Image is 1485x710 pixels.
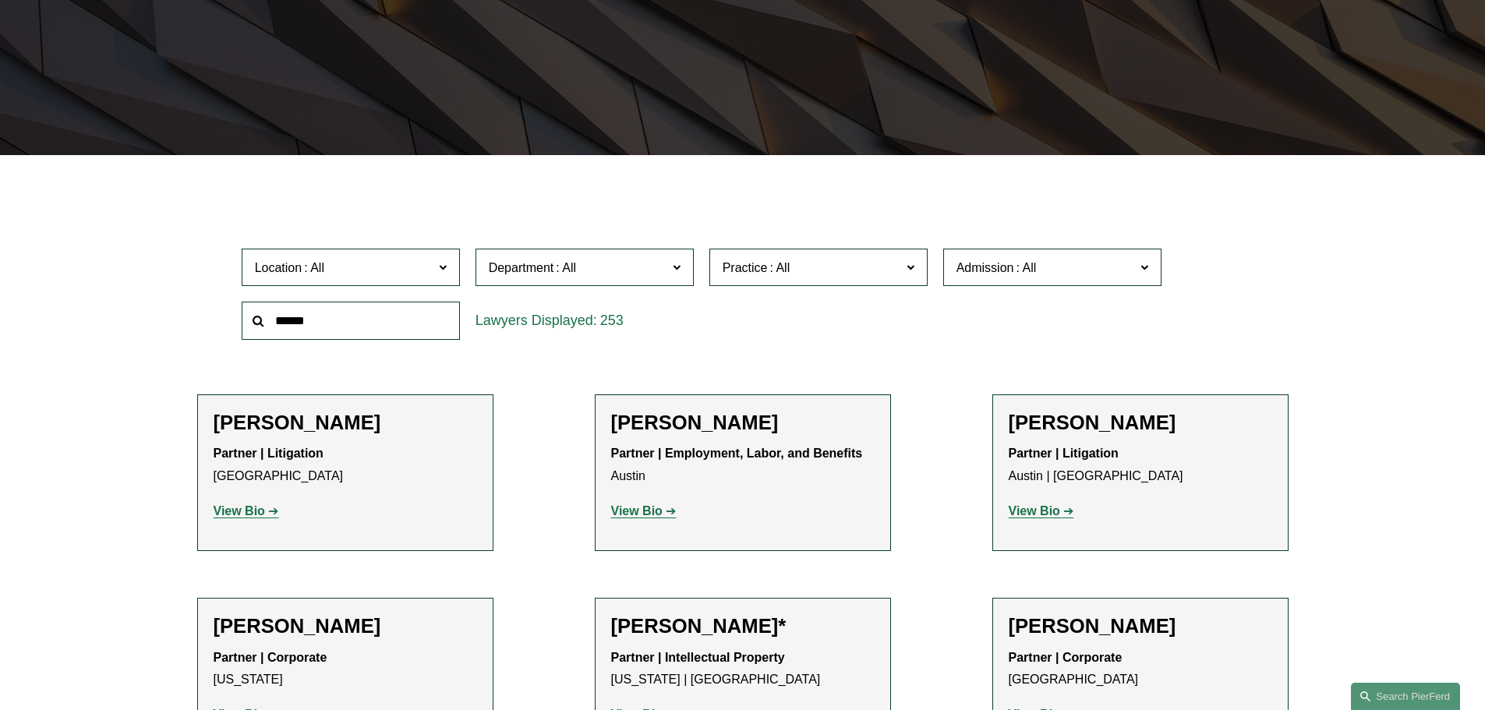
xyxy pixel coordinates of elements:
[611,443,875,488] p: Austin
[214,411,477,435] h2: [PERSON_NAME]
[1009,651,1123,664] strong: Partner | Corporate
[956,261,1014,274] span: Admission
[723,261,768,274] span: Practice
[611,504,677,517] a: View Bio
[1009,504,1060,517] strong: View Bio
[611,614,875,638] h2: [PERSON_NAME]*
[1009,443,1272,488] p: Austin | [GEOGRAPHIC_DATA]
[214,614,477,638] h2: [PERSON_NAME]
[1009,411,1272,435] h2: [PERSON_NAME]
[611,504,663,517] strong: View Bio
[489,261,554,274] span: Department
[1009,647,1272,692] p: [GEOGRAPHIC_DATA]
[611,447,863,460] strong: Partner | Employment, Labor, and Benefits
[1351,683,1460,710] a: Search this site
[214,504,265,517] strong: View Bio
[214,443,477,488] p: [GEOGRAPHIC_DATA]
[611,651,785,664] strong: Partner | Intellectual Property
[1009,614,1272,638] h2: [PERSON_NAME]
[214,651,327,664] strong: Partner | Corporate
[214,504,279,517] a: View Bio
[611,647,875,692] p: [US_STATE] | [GEOGRAPHIC_DATA]
[1009,447,1119,460] strong: Partner | Litigation
[255,261,302,274] span: Location
[1009,504,1074,517] a: View Bio
[611,411,875,435] h2: [PERSON_NAME]
[214,447,324,460] strong: Partner | Litigation
[214,647,477,692] p: [US_STATE]
[600,313,624,328] span: 253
